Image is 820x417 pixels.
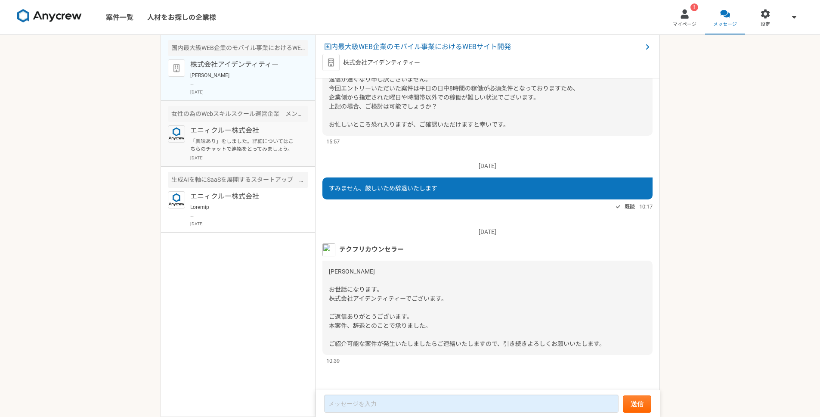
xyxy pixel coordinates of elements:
[329,185,437,192] span: すみません、厳しいため辞退いたします
[324,42,642,52] span: 国内最大級WEB企業のモバイル事業におけるWEBサイト開発
[761,21,770,28] span: 設定
[322,227,653,237] p: [DATE]
[343,58,420,67] p: 株式会社アイデンティティー
[623,395,651,413] button: 送信
[190,125,297,136] p: エニィクルー株式会社
[322,243,335,256] img: unnamed.png
[190,203,297,219] p: Loremip Dolorsitametcon。 adipiscingelitseddoeiusm。 tempori、utlaboreetdolorema。 A2：enimad（mi、venia...
[168,172,308,188] div: 生成AIを軸にSaaSを展開するスタートアップ Webアプリ開発エンジニア
[190,137,297,153] p: 「興味あり」をしました。詳細についてはこちらのチャットで連絡をとってみましょう。
[168,125,185,143] img: logo_text_blue_01.png
[190,72,297,87] p: [PERSON_NAME] お世話になります。 株式会社アイデンティティーでございます。 ご返信ありがとうございます。 本案件、辞退とのことで承りました。 ご紹介可能な案件が発生いたしましたらご...
[168,40,308,56] div: 国内最大級WEB企業のモバイル事業におけるWEBサイト開発
[326,137,340,146] span: 15:57
[329,268,605,347] span: [PERSON_NAME] お世話になります。 株式会社アイデンティティーでございます。 ご返信ありがとうございます。 本案件、辞退とのことで承りました。 ご紹介可能な案件が発生いたしましたらご...
[168,106,308,122] div: 女性の為のWebスキルスクール運営企業 メンター業務
[190,89,308,95] p: [DATE]
[673,21,696,28] span: マイページ
[625,202,635,212] span: 既読
[168,191,185,208] img: logo_text_blue_01.png
[329,31,579,128] span: [PERSON_NAME] お世話になります。 株式会社アイデンティティーでございます。 返信が遅くなり申し訳ございません。 今回エントリーいただいた案件は平日の日中8時間の稼働が必須条件となっ...
[190,221,308,227] p: [DATE]
[17,9,82,23] img: 8DqYSo04kwAAAAASUVORK5CYII=
[326,357,340,365] span: 10:39
[339,245,404,254] span: テクフリカウンセラー
[690,3,698,11] div: !
[322,162,653,171] p: [DATE]
[168,59,185,77] img: default_org_logo-42cde973f59100197ec2c8e796e4974ac8490bb5b08a0eb061ff975e4574aa76.png
[190,155,308,161] p: [DATE]
[322,54,340,71] img: default_org_logo-42cde973f59100197ec2c8e796e4974ac8490bb5b08a0eb061ff975e4574aa76.png
[190,191,297,202] p: エニィクルー株式会社
[639,202,653,211] span: 10:17
[190,59,297,70] p: 株式会社アイデンティティー
[713,21,737,28] span: メッセージ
